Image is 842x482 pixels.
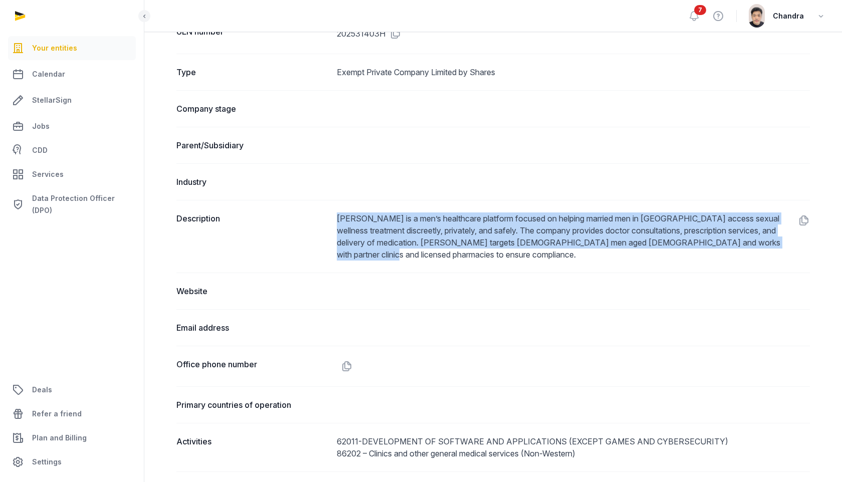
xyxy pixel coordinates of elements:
a: Jobs [8,114,136,138]
a: Your entities [8,36,136,60]
span: Services [32,168,64,180]
dt: Website [176,285,329,297]
a: Plan and Billing [8,426,136,450]
img: avatar [749,4,765,28]
dt: UEN number [176,26,329,42]
dd: 202531403H [337,26,810,42]
dt: Primary countries of operation [176,399,329,411]
span: StellarSign [32,94,72,106]
span: Jobs [32,120,50,132]
span: Your entities [32,42,77,54]
div: 86202 – Clinics and other general medical services (Non-Western) [337,447,810,459]
span: Data Protection Officer (DPO) [32,192,132,216]
a: Services [8,162,136,186]
a: CDD [8,140,136,160]
dt: Description [176,212,329,261]
dt: Industry [176,176,329,188]
a: Refer a friend [8,402,136,426]
a: Deals [8,378,136,402]
span: Calendar [32,68,65,80]
span: Settings [32,456,62,468]
span: 7 [694,5,706,15]
a: Calendar [8,62,136,86]
a: Data Protection Officer (DPO) [8,188,136,220]
span: Refer a friend [32,408,82,420]
span: Deals [32,384,52,396]
dt: Type [176,66,329,78]
dd: Exempt Private Company Limited by Shares [337,66,810,78]
iframe: Chat Widget [662,366,842,482]
dt: Office phone number [176,358,329,374]
a: Settings [8,450,136,474]
a: StellarSign [8,88,136,112]
dt: Parent/Subsidiary [176,139,329,151]
div: 62011-DEVELOPMENT OF SOFTWARE AND APPLICATIONS (EXCEPT GAMES AND CYBERSECURITY) [337,435,810,447]
dd: [PERSON_NAME] is a men’s healthcare platform focused on helping married men in [GEOGRAPHIC_DATA] ... [337,212,810,261]
span: Plan and Billing [32,432,87,444]
span: Chandra [773,10,804,22]
span: CDD [32,144,48,156]
dt: Company stage [176,103,329,115]
dt: Email address [176,322,329,334]
dt: Activities [176,435,329,459]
